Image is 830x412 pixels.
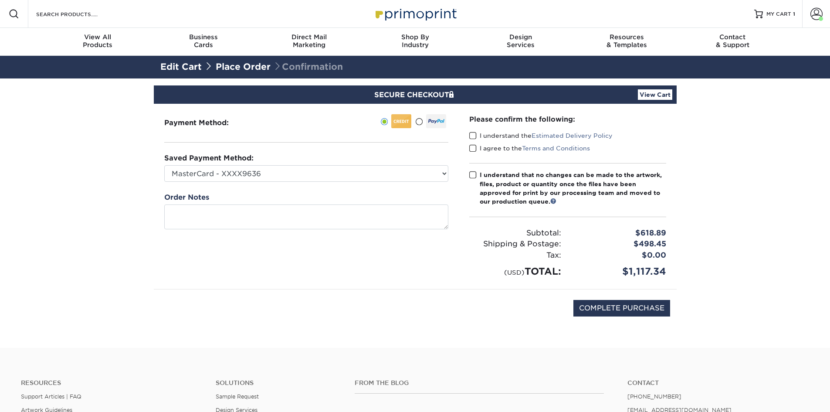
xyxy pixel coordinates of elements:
h3: Payment Method: [164,119,250,127]
label: Saved Payment Method: [164,153,254,163]
span: SECURE CHECKOUT [374,91,456,99]
div: & Support [680,33,786,49]
h4: Solutions [216,379,342,387]
a: DesignServices [468,28,574,56]
div: $1,117.34 [568,264,673,279]
span: Direct Mail [256,33,362,41]
small: (USD) [504,269,525,276]
a: Resources& Templates [574,28,680,56]
a: Terms and Conditions [522,145,590,152]
span: MY CART [766,10,791,18]
div: Industry [362,33,468,49]
div: Shipping & Postage: [463,238,568,250]
a: Sample Request [216,393,259,400]
a: View AllProducts [45,28,151,56]
div: Please confirm the following: [469,114,666,124]
div: Cards [150,33,256,49]
h4: From the Blog [355,379,604,387]
img: Primoprint [372,4,459,23]
input: COMPLETE PURCHASE [573,300,670,317]
div: Marketing [256,33,362,49]
a: Direct MailMarketing [256,28,362,56]
div: $0.00 [568,250,673,261]
span: Resources [574,33,680,41]
a: Contact [627,379,809,387]
div: I understand that no changes can be made to the artwork, files, product or quantity once the file... [480,170,666,206]
label: I understand the [469,131,613,140]
a: Support Articles | FAQ [21,393,81,400]
span: Business [150,33,256,41]
span: Shop By [362,33,468,41]
div: $618.89 [568,228,673,239]
a: Contact& Support [680,28,786,56]
a: [PHONE_NUMBER] [627,393,681,400]
span: View All [45,33,151,41]
div: Services [468,33,574,49]
div: Products [45,33,151,49]
label: Order Notes [164,192,209,203]
a: Edit Cart [160,61,202,72]
div: $498.45 [568,238,673,250]
a: BusinessCards [150,28,256,56]
div: TOTAL: [463,264,568,279]
span: 1 [793,11,795,17]
a: Shop ByIndustry [362,28,468,56]
a: Place Order [216,61,271,72]
span: Confirmation [273,61,343,72]
span: Design [468,33,574,41]
span: Contact [680,33,786,41]
h4: Resources [21,379,203,387]
div: Subtotal: [463,228,568,239]
input: SEARCH PRODUCTS..... [35,9,120,19]
div: & Templates [574,33,680,49]
a: Estimated Delivery Policy [532,132,613,139]
label: I agree to the [469,144,590,153]
a: View Cart [638,89,672,100]
div: Tax: [463,250,568,261]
